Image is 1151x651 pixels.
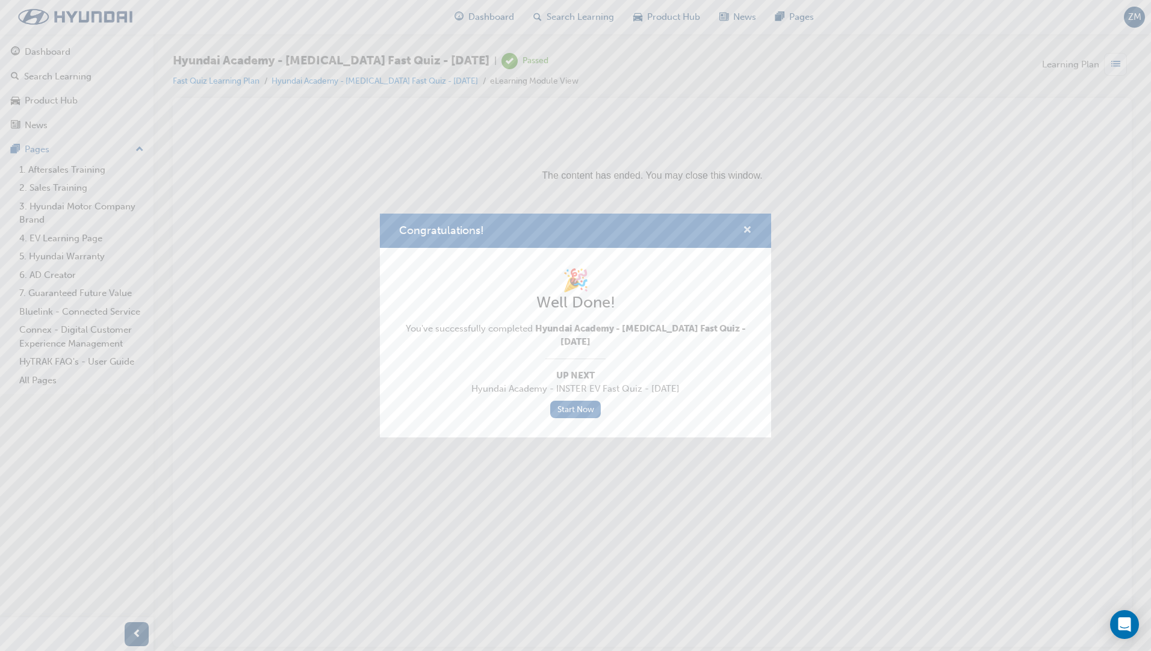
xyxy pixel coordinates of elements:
span: You've successfully completed [399,322,752,349]
a: Start Now [550,401,601,418]
p: The content has ended. You may close this window. [5,10,935,64]
div: Congratulations! [380,214,771,437]
div: Open Intercom Messenger [1110,610,1139,639]
span: Congratulations! [399,224,484,237]
span: Hyundai Academy - INSTER EV Fast Quiz - [DATE] [399,382,752,396]
h2: Well Done! [399,293,752,312]
h1: 🎉 [399,267,752,294]
span: Hyundai Academy - [MEDICAL_DATA] Fast Quiz - [DATE] [535,323,746,348]
span: cross-icon [743,226,752,236]
span: Up Next [399,369,752,383]
button: cross-icon [743,223,752,238]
